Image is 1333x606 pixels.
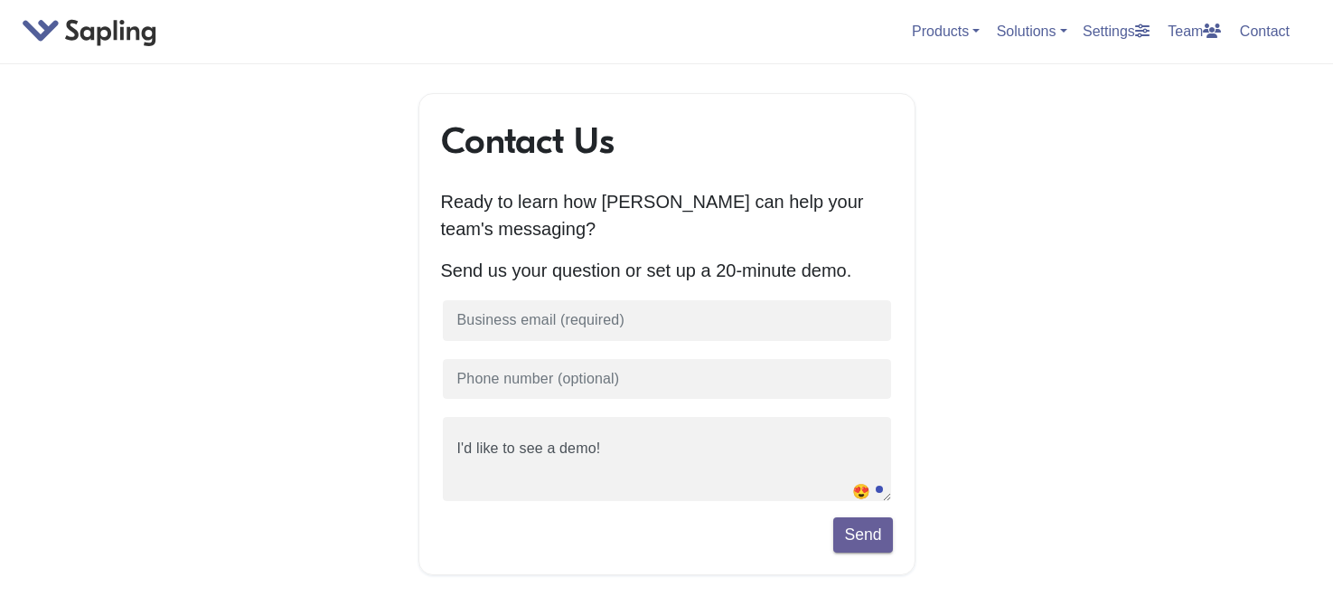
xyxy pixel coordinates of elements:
p: Ready to learn how [PERSON_NAME] can help your team's messaging? [441,188,893,242]
a: Settings [1075,16,1157,46]
input: Business email (required) [441,298,893,343]
a: Solutions [997,24,1067,39]
h1: Contact Us [441,119,893,163]
textarea: I'd like to see a demo! [441,415,893,503]
input: Phone number (optional) [441,357,893,402]
a: Contact [1233,16,1297,46]
a: Team [1160,16,1228,46]
p: Send us your question or set up a 20-minute demo. [441,257,893,284]
button: Send [833,517,892,552]
a: Products [912,24,980,39]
